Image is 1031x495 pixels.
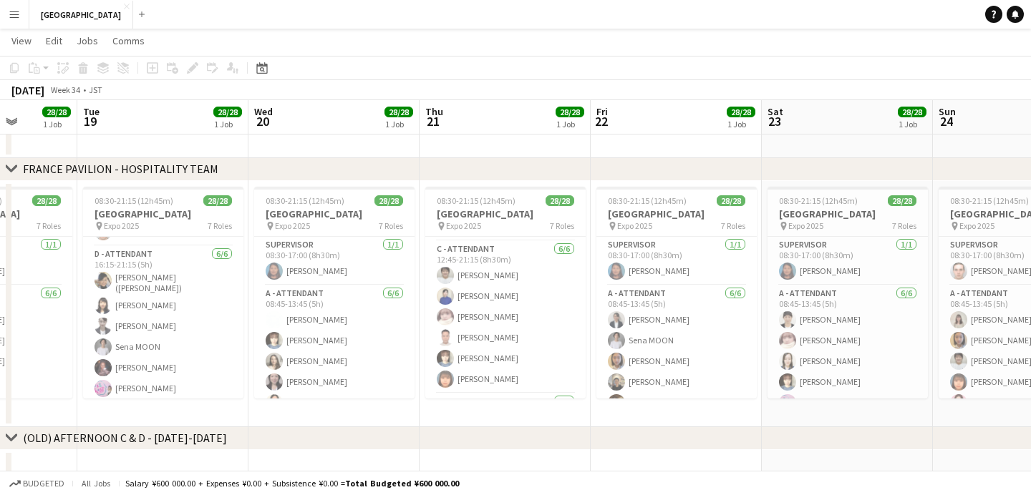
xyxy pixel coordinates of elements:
span: Budgeted [23,479,64,489]
span: Comms [112,34,145,47]
span: 19 [81,113,100,129]
span: Sat [768,105,783,118]
span: Expo 2025 [959,220,994,231]
app-job-card: 08:30-21:15 (12h45m)28/28[GEOGRAPHIC_DATA] Expo 20257 RolesSUPERVISOR1/108:30-17:00 (8h30m)[PERSO... [254,187,415,398]
span: 28/28 [717,195,745,206]
div: 1 Job [899,119,926,129]
div: Salary ¥600 000.00 + Expenses ¥0.00 + Subsistence ¥0.00 = [125,478,459,489]
span: 20 [252,113,273,129]
span: 23 [765,113,783,129]
span: Thu [425,105,443,118]
span: 08:30-21:15 (12h45m) [266,195,344,206]
span: 28/28 [384,107,413,117]
div: [DATE] [11,83,44,97]
app-card-role: SUPERVISOR1/108:30-17:00 (8h30m)[PERSON_NAME] [768,237,928,285]
span: Expo 2025 [104,220,139,231]
div: JST [89,84,102,95]
span: 24 [936,113,956,129]
span: Expo 2025 [788,220,823,231]
span: 28/28 [203,195,232,206]
span: Wed [254,105,273,118]
h3: [GEOGRAPHIC_DATA] [596,207,757,220]
app-job-card: 08:30-21:15 (12h45m)28/28[GEOGRAPHIC_DATA] Expo 20257 Roles[PERSON_NAME]SUPERVISOR1/112:45-21:15 ... [83,187,243,398]
span: Expo 2025 [617,220,652,231]
span: 7 Roles [550,220,574,231]
span: 28/28 [32,195,61,206]
span: Expo 2025 [275,220,310,231]
span: 28/28 [888,195,916,206]
span: 08:30-21:15 (12h45m) [779,195,858,206]
span: 28/28 [727,107,755,117]
app-job-card: 08:30-21:15 (12h45m)28/28[GEOGRAPHIC_DATA] Expo 20257 Roles10:00-18:00 (8h)[PERSON_NAME][PERSON_N... [425,187,586,398]
span: 7 Roles [721,220,745,231]
app-job-card: 08:30-21:15 (12h45m)28/28[GEOGRAPHIC_DATA] Expo 20257 RolesSUPERVISOR1/108:30-17:00 (8h30m)[PERSO... [768,187,928,398]
h3: [GEOGRAPHIC_DATA] [83,207,243,220]
app-card-role: D - ATTENDANT6/616:15-21:15 (5h)[PERSON_NAME]([PERSON_NAME])[PERSON_NAME][PERSON_NAME]Sena MOON[P... [83,246,243,403]
span: All jobs [79,478,113,489]
span: 08:30-21:15 (12h45m) [437,195,515,206]
span: Expo 2025 [446,220,481,231]
div: 1 Job [214,119,241,129]
app-job-card: 08:30-21:15 (12h45m)28/28[GEOGRAPHIC_DATA] Expo 20257 RolesSUPERVISOR1/108:30-17:00 (8h30m)[PERSO... [596,187,757,398]
span: 28/28 [374,195,403,206]
div: (OLD) AFTERNOON C & D - [DATE]-[DATE] [23,431,227,445]
span: 28/28 [546,195,574,206]
h3: [GEOGRAPHIC_DATA] [768,207,928,220]
span: 7 Roles [379,220,403,231]
div: 1 Job [727,119,755,129]
h3: [GEOGRAPHIC_DATA] [254,207,415,220]
span: Sun [939,105,956,118]
span: 08:30-21:15 (12h45m) [95,195,173,206]
span: 28/28 [213,107,242,117]
span: Week 34 [47,84,83,95]
a: Edit [40,31,68,50]
div: FRANCE PAVILION - HOSPITALITY TEAM [23,162,218,176]
a: View [6,31,37,50]
span: 28/28 [42,107,71,117]
span: 21 [423,113,443,129]
span: 7 Roles [37,220,61,231]
span: 7 Roles [892,220,916,231]
span: 7 Roles [208,220,232,231]
a: Jobs [71,31,104,50]
span: Tue [83,105,100,118]
div: 1 Job [385,119,412,129]
a: Comms [107,31,150,50]
span: Total Budgeted ¥600 000.00 [345,478,459,489]
button: Budgeted [7,476,67,491]
span: 08:30-21:15 (12h45m) [950,195,1029,206]
span: Jobs [77,34,98,47]
span: 28/28 [898,107,926,117]
app-card-role: SUPERVISOR1/1 [425,393,586,442]
app-card-role: SUPERVISOR1/108:30-17:00 (8h30m)[PERSON_NAME] [254,237,415,285]
h3: [GEOGRAPHIC_DATA] [425,207,586,220]
span: View [11,34,32,47]
div: 1 Job [556,119,584,129]
app-card-role: A - ATTENDANT6/608:45-13:45 (5h)[PERSON_NAME]Sena MOON[PERSON_NAME][PERSON_NAME][PERSON_NAME] [596,285,757,438]
span: 28/28 [556,107,584,117]
span: Fri [596,105,608,118]
app-card-role: SUPERVISOR1/108:30-17:00 (8h30m)[PERSON_NAME] [596,237,757,285]
app-card-role: A - ATTENDANT6/608:45-13:45 (5h)[PERSON_NAME][PERSON_NAME][PERSON_NAME][PERSON_NAME][PERSON_NAME] [254,285,415,438]
app-card-role: C - ATTENDANT6/612:45-21:15 (8h30m)[PERSON_NAME][PERSON_NAME][PERSON_NAME][PERSON_NAME][PERSON_NA... [425,241,586,393]
button: [GEOGRAPHIC_DATA] [29,1,133,29]
span: Edit [46,34,62,47]
div: 1 Job [43,119,70,129]
app-card-role: A - ATTENDANT6/608:45-13:45 (5h)[PERSON_NAME][PERSON_NAME][PERSON_NAME][PERSON_NAME][PERSON_NAME] [768,285,928,438]
span: 22 [594,113,608,129]
span: 08:30-21:15 (12h45m) [608,195,687,206]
